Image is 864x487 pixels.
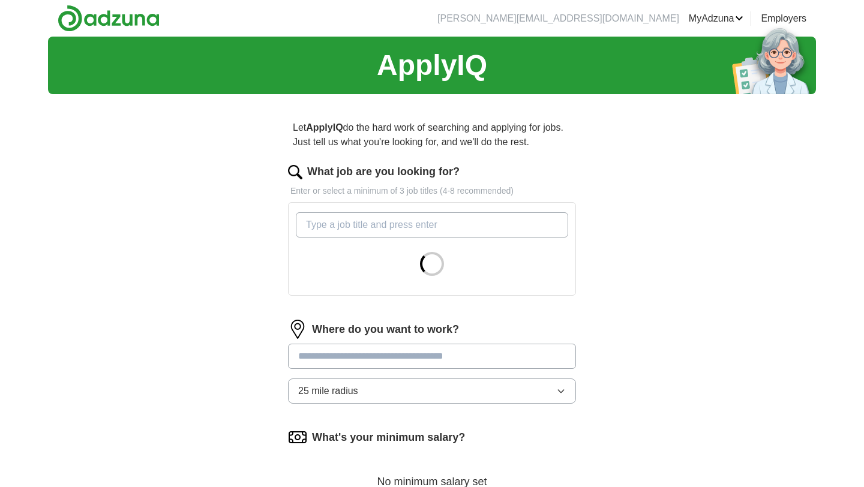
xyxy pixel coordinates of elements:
[307,164,460,180] label: What job are you looking for?
[306,122,343,133] strong: ApplyIQ
[312,429,465,446] label: What's your minimum salary?
[288,320,307,339] img: location.png
[296,212,568,238] input: Type a job title and press enter
[761,11,806,26] a: Employers
[288,165,302,179] img: search.png
[288,378,576,404] button: 25 mile radius
[312,321,459,338] label: Where do you want to work?
[377,44,487,87] h1: ApplyIQ
[58,5,160,32] img: Adzuna logo
[288,116,576,154] p: Let do the hard work of searching and applying for jobs. Just tell us what you're looking for, an...
[298,384,358,398] span: 25 mile radius
[689,11,744,26] a: MyAdzuna
[437,11,679,26] li: [PERSON_NAME][EMAIL_ADDRESS][DOMAIN_NAME]
[288,428,307,447] img: salary.png
[288,185,576,197] p: Enter or select a minimum of 3 job titles (4-8 recommended)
